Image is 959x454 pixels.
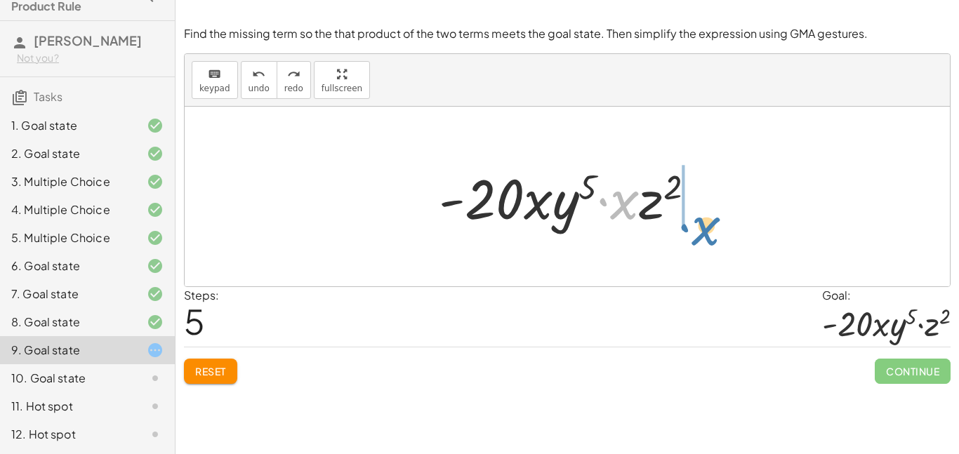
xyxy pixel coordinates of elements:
[147,229,164,246] i: Task finished and correct.
[195,365,226,378] span: Reset
[314,61,370,99] button: fullscreen
[147,398,164,415] i: Task not started.
[11,286,124,302] div: 7. Goal state
[34,32,142,48] span: [PERSON_NAME]
[147,342,164,359] i: Task started.
[147,370,164,387] i: Task not started.
[277,61,311,99] button: redoredo
[147,201,164,218] i: Task finished and correct.
[284,84,303,93] span: redo
[208,66,221,83] i: keyboard
[184,300,205,342] span: 5
[11,370,124,387] div: 10. Goal state
[11,398,124,415] div: 11. Hot spot
[11,314,124,331] div: 8. Goal state
[11,342,124,359] div: 9. Goal state
[184,359,237,384] button: Reset
[822,287,951,304] div: Goal:
[11,258,124,274] div: 6. Goal state
[147,286,164,302] i: Task finished and correct.
[192,61,238,99] button: keyboardkeypad
[11,145,124,162] div: 2. Goal state
[11,201,124,218] div: 4. Multiple Choice
[252,66,265,83] i: undo
[287,66,300,83] i: redo
[34,89,62,104] span: Tasks
[147,426,164,443] i: Task not started.
[184,288,219,302] label: Steps:
[147,117,164,134] i: Task finished and correct.
[147,145,164,162] i: Task finished and correct.
[184,26,951,42] p: Find the missing term so the that product of the two terms meets the goal state. Then simplify th...
[11,117,124,134] div: 1. Goal state
[11,426,124,443] div: 12. Hot spot
[147,258,164,274] i: Task finished and correct.
[147,314,164,331] i: Task finished and correct.
[322,84,362,93] span: fullscreen
[17,51,164,65] div: Not you?
[11,173,124,190] div: 3. Multiple Choice
[249,84,270,93] span: undo
[147,173,164,190] i: Task finished and correct.
[241,61,277,99] button: undoundo
[11,229,124,246] div: 5. Multiple Choice
[199,84,230,93] span: keypad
